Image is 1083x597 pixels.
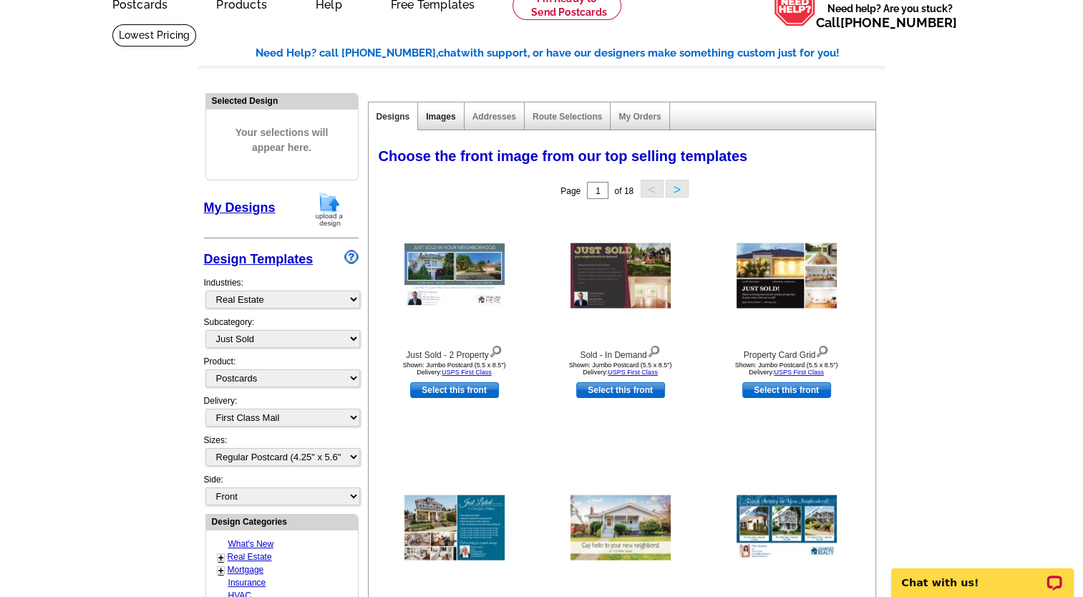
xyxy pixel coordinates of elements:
[379,148,748,164] span: Choose the front image from our top selling templates
[404,243,505,308] img: Just Sold - 2 Property
[774,369,824,376] a: USPS First Class
[666,180,689,198] button: >
[742,382,831,398] a: use this design
[618,112,661,122] a: My Orders
[560,186,581,196] span: Page
[708,361,865,376] div: Shown: Jumbo Postcard (5.5 x 8.5") Delivery:
[542,342,699,361] div: Sold - In Demand
[204,200,276,215] a: My Designs
[576,382,665,398] a: use this design
[228,552,272,562] a: Real Estate
[204,355,359,394] div: Product:
[311,191,348,228] img: upload-design
[204,394,359,434] div: Delivery:
[533,112,602,122] a: Route Selections
[570,495,671,560] img: New Neighbor
[218,552,224,563] a: +
[840,15,957,30] a: [PHONE_NUMBER]
[256,45,885,62] div: Need Help? call [PHONE_NUMBER], with support, or have our designers make something custom just fo...
[570,243,671,309] img: Sold - In Demand
[377,112,410,122] a: Designs
[204,269,359,316] div: Industries:
[489,342,502,358] img: view design details
[882,552,1083,597] iframe: LiveChat chat widget
[206,94,358,107] div: Selected Design
[228,565,264,575] a: Mortgage
[404,495,505,560] img: 5 Pic Property
[815,342,829,358] img: view design details
[608,369,658,376] a: USPS First Class
[228,539,274,549] a: What's New
[641,180,664,198] button: <
[614,186,633,196] span: of 18
[708,342,865,361] div: Property Card Grid
[228,578,266,588] a: Insurance
[376,361,533,376] div: Shown: Jumbo Postcard (5.5 x 8.5") Delivery:
[472,112,516,122] a: Addresses
[426,112,455,122] a: Images
[816,1,964,30] span: Need help? Are you stuck?
[344,250,359,264] img: design-wizard-help-icon.png
[542,361,699,376] div: Shown: Jumbo Postcard (5.5 x 8.5") Delivery:
[647,342,661,358] img: view design details
[204,473,359,507] div: Side:
[438,47,461,59] span: chat
[737,243,837,309] img: Property Card Grid
[816,15,957,30] span: Call
[204,434,359,473] div: Sizes:
[410,382,499,398] a: use this design
[442,369,492,376] a: USPS First Class
[376,342,533,361] div: Just Sold - 2 Property
[737,495,837,560] img: Recent Activity Real Estate
[218,565,224,576] a: +
[206,515,358,528] div: Design Categories
[217,111,347,170] span: Your selections will appear here.
[204,316,359,355] div: Subcategory:
[204,252,314,266] a: Design Templates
